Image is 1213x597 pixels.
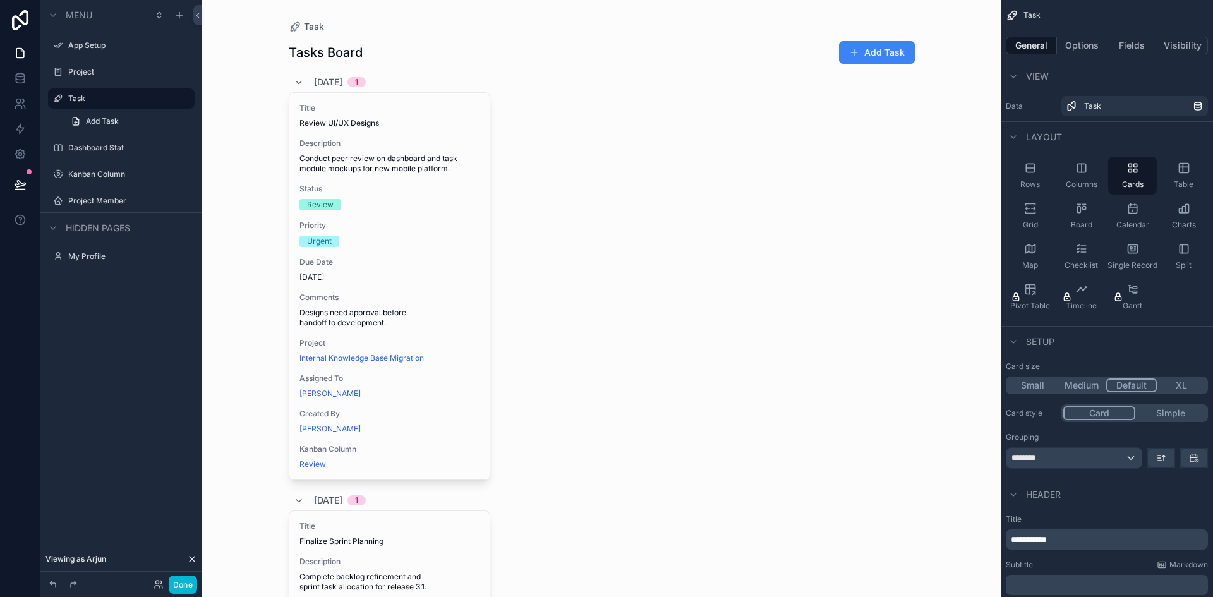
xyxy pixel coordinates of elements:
[1174,179,1193,190] span: Table
[1066,179,1097,190] span: Columns
[1063,406,1135,420] button: Card
[1135,406,1206,420] button: Simple
[68,67,192,77] label: Project
[1057,37,1107,54] button: Options
[1159,197,1208,235] button: Charts
[1176,260,1192,270] span: Split
[169,576,197,594] button: Done
[299,257,480,267] span: Due Date
[68,143,192,153] a: Dashboard Stat
[1026,335,1054,348] span: Setup
[299,308,480,328] span: Designs need approval before handoff to development.
[86,116,119,126] span: Add Task
[1006,101,1056,111] label: Data
[68,196,192,206] a: Project Member
[1159,238,1208,275] button: Split
[1157,37,1208,54] button: Visibility
[68,251,192,262] label: My Profile
[1026,70,1049,83] span: View
[299,353,424,363] a: Internal Knowledge Base Migration
[1159,157,1208,195] button: Table
[1123,301,1142,311] span: Gantt
[314,494,342,507] span: [DATE]
[1066,301,1097,311] span: Timeline
[1107,260,1157,270] span: Single Record
[289,44,363,61] h1: Tasks Board
[299,536,480,546] span: Finalize Sprint Planning
[299,557,480,567] span: Description
[314,76,342,88] span: [DATE]
[299,521,480,531] span: Title
[66,9,92,21] span: Menu
[1006,560,1033,570] label: Subtitle
[1020,179,1040,190] span: Rows
[66,222,130,234] span: Hidden pages
[1169,560,1208,570] span: Markdown
[304,20,324,33] span: Task
[1010,301,1050,311] span: Pivot Table
[299,154,480,174] span: Conduct peer review on dashboard and task module mockups for new mobile platform.
[1006,408,1056,418] label: Card style
[1006,575,1208,595] div: scrollable content
[299,184,480,194] span: Status
[299,373,480,383] span: Assigned To
[1006,197,1054,235] button: Grid
[299,138,480,148] span: Description
[68,93,187,104] label: Task
[1057,157,1106,195] button: Columns
[1108,157,1157,195] button: Cards
[68,169,192,179] label: Kanban Column
[1026,131,1062,143] span: Layout
[299,389,361,399] a: [PERSON_NAME]
[1157,560,1208,570] a: Markdown
[1061,96,1208,116] a: Task
[68,40,192,51] label: App Setup
[355,495,358,505] div: 1
[355,77,358,87] div: 1
[299,572,480,592] span: Complete backlog refinement and sprint task allocation for release 3.1.
[289,92,491,480] a: TitleReview UI/UX DesignsDescriptionConduct peer review on dashboard and task module mockups for ...
[1107,37,1158,54] button: Fields
[299,424,361,434] a: [PERSON_NAME]
[1006,157,1054,195] button: Rows
[1057,197,1106,235] button: Board
[1006,278,1054,316] button: Pivot Table
[299,459,326,469] a: Review
[1006,529,1208,550] div: scrollable content
[1071,220,1092,230] span: Board
[1065,260,1098,270] span: Checklist
[1057,278,1106,316] button: Timeline
[1108,238,1157,275] button: Single Record
[839,41,915,64] button: Add Task
[1023,220,1038,230] span: Grid
[299,103,480,113] span: Title
[1008,378,1057,392] button: Small
[1084,101,1101,111] span: Task
[1023,10,1041,20] span: Task
[299,272,480,282] span: [DATE]
[45,554,106,564] span: Viewing as Arjun
[1116,220,1149,230] span: Calendar
[1026,488,1061,501] span: Header
[63,111,195,131] a: Add Task
[299,118,480,128] span: Review UI/UX Designs
[1006,432,1039,442] label: Grouping
[1006,361,1040,371] label: Card size
[299,444,480,454] span: Kanban Column
[1122,179,1144,190] span: Cards
[1022,260,1038,270] span: Map
[299,292,480,303] span: Comments
[1006,514,1208,524] label: Title
[1106,378,1157,392] button: Default
[307,236,332,247] div: Urgent
[299,220,480,231] span: Priority
[307,199,334,210] div: Review
[299,409,480,419] span: Created By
